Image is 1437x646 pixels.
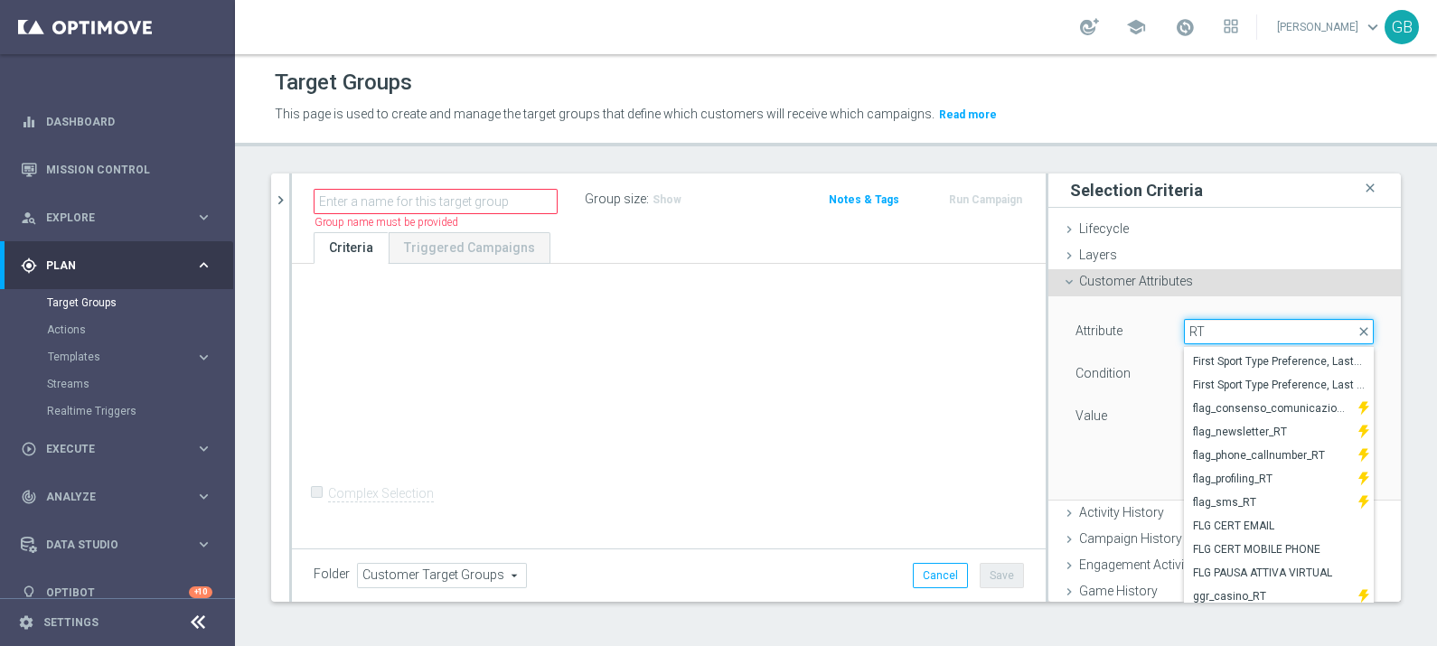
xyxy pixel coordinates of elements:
[47,289,233,316] div: Target Groups
[21,210,195,226] div: Explore
[20,163,213,177] button: Mission Control
[1361,176,1379,201] i: close
[980,563,1024,588] button: Save
[21,145,212,193] div: Mission Control
[1193,542,1365,557] span: FLG CERT MOBILE PHONE
[47,398,233,425] div: Realtime Triggers
[1358,397,1369,420] img: zipper.svg
[46,568,189,616] a: Optibot
[272,192,289,209] i: chevron_right
[827,190,901,210] button: Notes & Tags
[46,212,195,223] span: Explore
[1358,467,1369,491] img: zipper.svg
[1385,10,1419,44] div: GB
[1358,585,1369,608] img: zipper.svg
[21,98,212,145] div: Dashboard
[20,585,213,600] button: lightbulb Optibot +10
[1184,319,1374,344] input: Quick find
[46,260,195,271] span: Plan
[46,492,195,502] span: Analyze
[21,585,37,601] i: lightbulb
[21,568,212,616] div: Optibot
[21,537,195,553] div: Data Studio
[195,488,212,505] i: keyboard_arrow_right
[1075,323,1122,338] lable: Attribute
[48,351,177,362] span: Templates
[275,70,412,96] h1: Target Groups
[1193,401,1349,416] span: flag_consenso_comunicazione_RT
[47,316,233,343] div: Actions
[1193,566,1365,580] span: FLG PAUSA ATTIVA VIRTUAL
[1079,274,1193,288] span: Customer Attributes
[646,192,649,207] label: :
[195,257,212,274] i: keyboard_arrow_right
[1275,14,1385,41] a: [PERSON_NAME]keyboard_arrow_down
[1193,472,1349,486] span: flag_profiling_RT
[275,107,935,121] span: This page is used to create and manage the target groups that define which customers will receive...
[1193,378,1365,392] span: First Sport Type Preference, Last Three Months
[195,349,212,366] i: keyboard_arrow_right
[1358,444,1369,467] img: zipper.svg
[1079,557,1194,572] span: Engagement Activity
[1079,531,1182,546] span: Campaign History
[21,257,195,274] div: Plan
[21,441,195,457] div: Execute
[328,485,434,502] label: Complex Selection
[20,258,213,273] button: gps_fixed Plan keyboard_arrow_right
[195,536,212,553] i: keyboard_arrow_right
[1193,354,1365,369] span: First Sport Type Preference, Last Month
[21,489,195,505] div: Analyze
[47,370,233,398] div: Streams
[1079,505,1164,520] span: Activity History
[1358,491,1369,514] img: zipper.svg
[189,586,212,598] div: +10
[20,538,213,552] button: Data Studio keyboard_arrow_right
[913,563,968,588] button: Cancel
[1193,448,1349,463] span: flag_phone_callnumber_RT
[1079,584,1158,598] span: Game History
[47,377,188,391] a: Streams
[1075,407,1107,424] label: Value
[1075,366,1131,380] lable: Condition
[20,115,213,129] button: equalizer Dashboard
[21,114,37,130] i: equalizer
[21,489,37,505] i: track_changes
[21,441,37,457] i: play_circle_outline
[1193,425,1349,439] span: flag_newsletter_RT
[1070,180,1203,201] h3: Selection Criteria
[937,105,999,125] button: Read more
[20,490,213,504] button: track_changes Analyze keyboard_arrow_right
[47,323,188,337] a: Actions
[314,189,558,214] input: Enter a name for this target group
[21,210,37,226] i: person_search
[1193,589,1349,604] span: ggr_casino_RT
[46,98,212,145] a: Dashboard
[47,295,188,310] a: Target Groups
[1126,17,1146,37] span: school
[1193,519,1365,533] span: FLG CERT EMAIL
[47,350,213,364] button: Templates keyboard_arrow_right
[315,215,458,230] label: Group name must be provided
[314,566,350,582] label: Folder
[1079,221,1129,236] span: Lifecycle
[1358,420,1369,444] img: zipper.svg
[20,442,213,456] button: play_circle_outline Execute keyboard_arrow_right
[314,232,389,264] a: Criteria
[21,257,37,274] i: gps_fixed
[389,232,550,264] a: Triggered Campaigns
[1079,248,1117,262] span: Layers
[47,404,188,418] a: Realtime Triggers
[47,343,233,370] div: Templates
[271,173,289,227] button: chevron_right
[195,440,212,457] i: keyboard_arrow_right
[1193,495,1349,510] span: flag_sms_RT
[1363,17,1383,37] span: keyboard_arrow_down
